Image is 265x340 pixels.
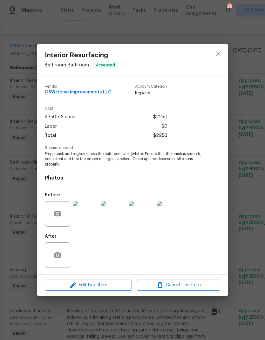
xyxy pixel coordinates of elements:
[45,131,56,140] span: Total
[45,280,132,291] button: Edit Line Item
[161,122,167,131] span: $0
[45,193,60,197] h5: Before
[137,280,220,291] button: Cancel Line Item
[93,62,118,68] span: Accepted
[45,175,220,181] h4: Photos
[45,151,203,167] span: Prep, mask and reglaze finish the bathroom sink (white). Ensure that the finish is smooth, consis...
[45,122,57,131] span: Labor
[135,90,167,96] span: Repairs
[45,106,167,111] span: Cost
[45,234,57,239] h5: After
[45,85,112,89] span: Vendor
[139,281,218,289] span: Cancel Line Item
[227,4,232,10] div: 45
[45,112,77,122] span: $750 x 3 count
[45,90,112,95] span: C&W Home Improvements LLC
[153,131,167,140] span: $2250
[47,281,130,289] span: Edit Line Item
[45,52,118,59] span: Interior Resurfacing
[211,46,226,61] button: close
[153,112,167,122] span: $2250
[45,146,220,150] span: Repairs needed
[135,85,167,89] span: Account Category
[45,63,89,67] span: Bathroom - Bathroom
